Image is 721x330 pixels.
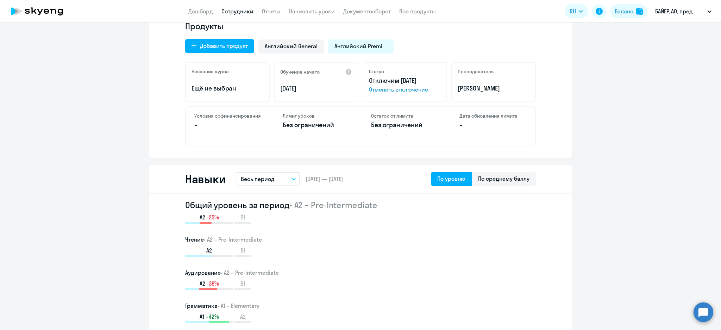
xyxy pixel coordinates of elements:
h2: Общий уровень за период [185,199,536,211]
img: balance [636,8,643,15]
p: БАЙЕР, АО, пред [655,7,693,15]
p: – [194,120,262,130]
h5: Обучение начато [280,69,320,75]
span: B1 [240,280,245,287]
span: Английский Premium [334,42,387,50]
h5: Статус [369,68,384,75]
p: – [459,120,527,130]
span: Отменить отключение [369,85,441,94]
h5: Название курса [192,68,229,75]
h2: Навыки [185,172,225,186]
span: +42% [206,313,219,320]
div: По среднему баллу [478,174,529,183]
span: • A1 – Elementary [218,302,259,309]
span: A2 [240,313,246,320]
p: [DATE] [280,84,352,93]
span: • A2 – Pre-Intermediate [221,269,279,276]
p: Ещё не выбран [192,84,263,93]
h4: Остаток от лимита [371,113,438,119]
h5: Преподаватель [458,68,494,75]
h3: Аудирование [185,268,536,277]
span: Отключим [DATE] [369,76,416,85]
span: A2 [200,213,205,221]
div: Добавить продукт [200,42,248,50]
h4: Дата обновления лимита [459,113,527,119]
span: A2 [206,247,212,254]
h4: Условия софинансирования [194,113,262,119]
button: Добавить продукт [185,39,254,53]
a: Отчеты [262,8,281,15]
h3: Грамматика [185,301,536,310]
span: B1 [240,213,245,221]
span: A2 [200,280,205,287]
span: B1 [240,247,245,254]
span: -38% [207,280,219,287]
h4: Лимит уроков [283,113,350,119]
a: Все продукты [399,8,436,15]
span: A1 [200,313,204,320]
a: Дашборд [188,8,213,15]
span: RU [570,7,576,15]
div: По уровню [437,174,465,183]
span: • A2 – Pre-Intermediate [289,200,377,210]
button: БАЙЕР, АО, пред [652,3,715,20]
button: Весь период [237,172,300,186]
p: Весь период [241,175,275,183]
p: [PERSON_NAME] [458,84,529,93]
h3: Чтение [185,235,536,244]
h4: Продукты [185,20,536,32]
span: • A2 – Pre-Intermediate [204,236,262,243]
div: Баланс [615,7,633,15]
a: Сотрудники [221,8,253,15]
span: -25% [207,213,219,221]
button: Балансbalance [610,4,647,18]
a: Документооборот [343,8,391,15]
span: [DATE] — [DATE] [306,175,343,183]
span: Английский General [265,42,318,50]
p: Без ограничений [283,120,350,130]
a: Начислить уроки [289,8,335,15]
button: RU [565,4,588,18]
p: Без ограничений [371,120,438,130]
